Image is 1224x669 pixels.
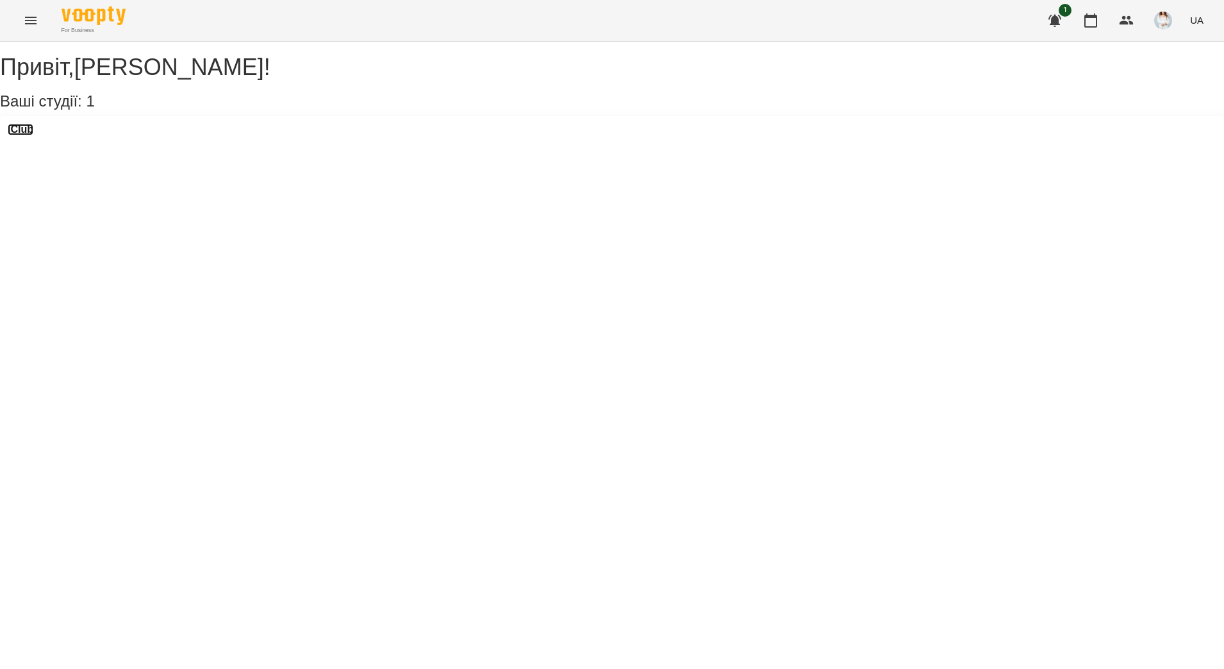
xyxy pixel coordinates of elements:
[62,6,126,25] img: Voopty Logo
[1059,4,1071,17] span: 1
[1185,8,1209,32] button: UA
[8,124,33,135] a: iClub
[62,26,126,35] span: For Business
[15,5,46,36] button: Menu
[1154,12,1172,30] img: 31cba75fe2bd3cb19472609ed749f4b6.jpg
[86,92,94,110] span: 1
[1190,13,1203,27] span: UA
